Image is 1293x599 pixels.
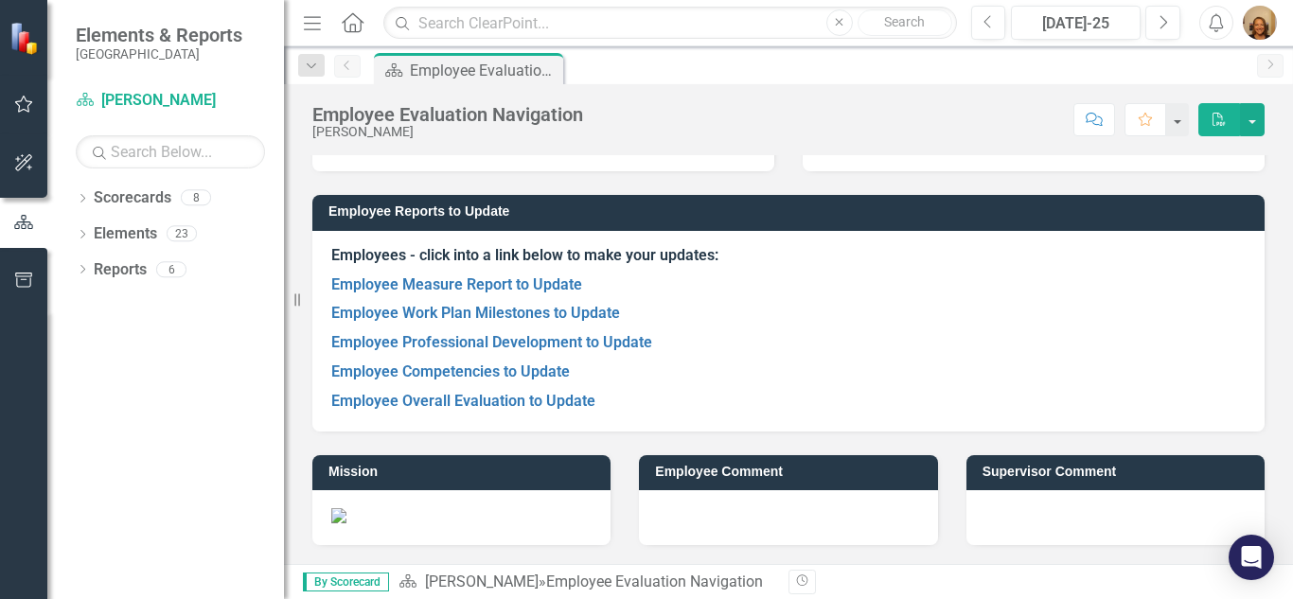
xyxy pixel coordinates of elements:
[94,187,171,209] a: Scorecards
[1011,6,1141,40] button: [DATE]-25
[303,573,389,591] span: By Scorecard
[181,190,211,206] div: 8
[655,465,928,479] h3: Employee Comment
[328,204,1255,219] h3: Employee Reports to Update
[94,223,157,245] a: Elements
[94,259,147,281] a: Reports
[76,46,242,62] small: [GEOGRAPHIC_DATA]
[312,104,583,125] div: Employee Evaluation Navigation
[983,465,1255,479] h3: Supervisor Comment
[328,465,601,479] h3: Mission
[399,572,774,593] div: »
[167,226,197,242] div: 23
[331,246,718,264] strong: Employees - click into a link below to make your updates:
[331,333,652,351] a: Employee Professional Development to Update
[76,135,265,168] input: Search Below...
[1243,6,1277,40] img: Corrine Jaeger
[1018,12,1134,35] div: [DATE]-25
[312,125,583,139] div: [PERSON_NAME]
[76,90,265,112] a: [PERSON_NAME]
[1229,535,1274,580] div: Open Intercom Messenger
[76,24,242,46] span: Elements & Reports
[9,22,43,55] img: ClearPoint Strategy
[858,9,952,36] button: Search
[156,261,186,277] div: 6
[331,508,346,523] img: Mission.PNG
[410,59,558,82] div: Employee Evaluation Navigation
[331,392,595,410] a: Employee Overall Evaluation to Update
[546,573,763,590] div: Employee Evaluation Navigation
[383,7,956,40] input: Search ClearPoint...
[331,362,570,380] a: Employee Competencies to Update
[331,304,620,322] a: Employee Work Plan Milestones to Update
[425,573,539,590] a: [PERSON_NAME]
[331,275,582,293] a: Employee Measure Report to Update
[884,14,925,29] span: Search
